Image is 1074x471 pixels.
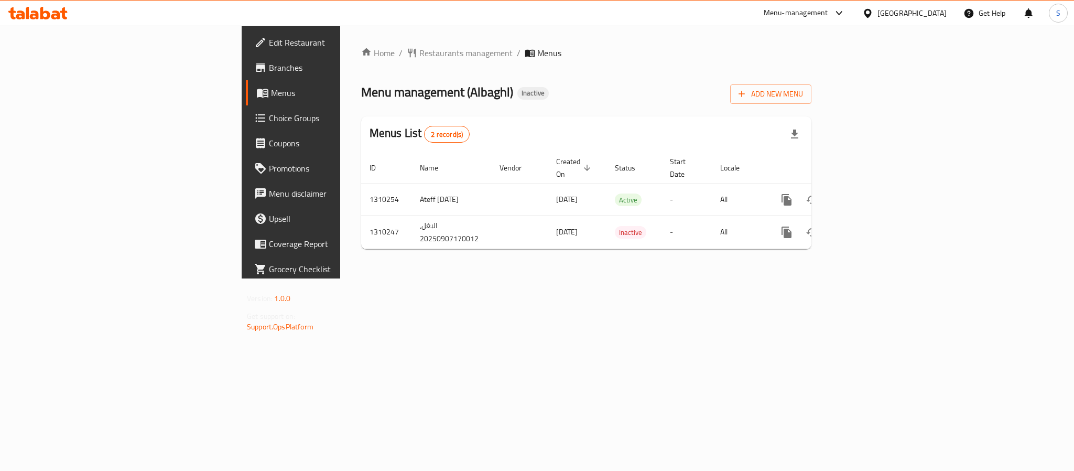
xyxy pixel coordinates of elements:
a: Coverage Report [246,231,421,256]
div: Inactive [517,87,549,100]
td: All [712,216,766,249]
span: Upsell [269,212,413,225]
span: Add New Menu [739,88,803,101]
td: - [661,184,712,216]
span: Menu disclaimer [269,187,413,200]
span: Coverage Report [269,238,413,250]
td: Ateff [DATE] [411,184,491,216]
span: Created On [556,155,594,180]
a: Upsell [246,206,421,231]
button: more [774,187,799,212]
button: Change Status [799,220,825,245]
a: Choice Groups [246,105,421,131]
span: Menus [271,87,413,99]
div: Menu-management [764,7,828,19]
span: Active [615,194,642,206]
span: Grocery Checklist [269,263,413,275]
button: Change Status [799,187,825,212]
a: Menu disclaimer [246,181,421,206]
span: Edit Restaurant [269,36,413,49]
span: Get support on: [247,309,295,323]
span: Status [615,162,649,174]
span: S [1056,7,1060,19]
span: Inactive [517,89,549,98]
table: enhanced table [361,152,883,249]
span: 1.0.0 [274,292,290,305]
span: [DATE] [556,192,578,206]
span: Start Date [670,155,699,180]
a: Menus [246,80,421,105]
span: Promotions [269,162,413,175]
span: Vendor [500,162,535,174]
button: more [774,220,799,245]
th: Actions [766,152,883,184]
span: Locale [720,162,753,174]
span: Menus [537,47,561,59]
span: Version: [247,292,273,305]
span: Inactive [615,227,646,239]
nav: breadcrumb [361,47,811,59]
h2: Menus List [370,125,470,143]
span: Coupons [269,137,413,149]
span: Branches [269,61,413,74]
a: Promotions [246,156,421,181]
div: Total records count [424,126,470,143]
a: Edit Restaurant [246,30,421,55]
button: Add New Menu [730,84,811,104]
li: / [517,47,520,59]
div: Active [615,194,642,206]
span: 2 record(s) [425,130,469,140]
td: البغل, 20250907170012 [411,216,491,249]
span: Choice Groups [269,112,413,124]
a: Grocery Checklist [246,256,421,282]
span: ID [370,162,389,174]
div: [GEOGRAPHIC_DATA] [877,7,947,19]
a: Support.OpsPlatform [247,320,313,334]
span: Menu management ( Albaghl ) [361,80,513,104]
a: Branches [246,55,421,80]
span: Restaurants management [419,47,513,59]
div: Export file [782,122,807,147]
span: [DATE] [556,225,578,239]
td: - [661,216,712,249]
a: Restaurants management [407,47,513,59]
a: Coupons [246,131,421,156]
span: Name [420,162,452,174]
td: All [712,184,766,216]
